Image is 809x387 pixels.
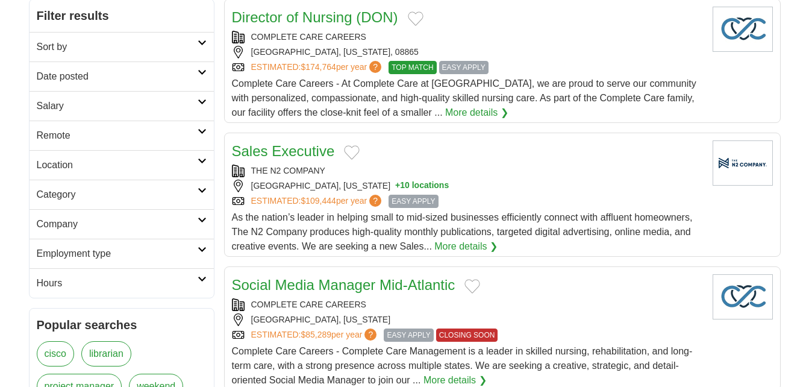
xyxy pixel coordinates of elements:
button: +10 locations [395,180,449,192]
div: [GEOGRAPHIC_DATA], [US_STATE] [232,313,703,326]
a: Hours [30,268,214,298]
span: Complete Care Careers - Complete Care Management is a leader in skilled nursing, rehabilitation, ... [232,346,693,385]
h2: Salary [37,99,198,113]
span: CLOSING SOON [436,329,498,342]
a: Sort by [30,32,214,61]
span: As the nation’s leader in helping small to mid-sized businesses efficiently connect with affluent... [232,212,693,251]
span: EASY APPLY [384,329,433,342]
h2: Sort by [37,40,198,54]
span: ? [369,195,381,207]
h2: Date posted [37,69,198,84]
h2: Location [37,158,198,172]
h2: Company [37,217,198,231]
div: [GEOGRAPHIC_DATA], [US_STATE], 08865 [232,46,703,58]
a: Company [30,209,214,239]
a: Date posted [30,61,214,91]
h2: Category [37,187,198,202]
a: ESTIMATED:$174,764per year? [251,61,384,74]
a: Remote [30,121,214,150]
button: Add to favorite jobs [344,145,360,160]
a: Social Media Manager Mid-Atlantic [232,277,455,293]
a: Category [30,180,214,209]
button: Add to favorite jobs [464,279,480,294]
div: [GEOGRAPHIC_DATA], [US_STATE] [232,180,703,192]
img: Company logo [713,274,773,319]
a: Location [30,150,214,180]
a: Employment type [30,239,214,268]
a: More details ❯ [445,105,508,120]
a: ESTIMATED:$85,289per year? [251,329,380,342]
img: Company logo [713,7,773,52]
h2: Hours [37,276,198,291]
a: cisco [37,341,74,367]
span: ? [369,61,381,73]
a: librarian [81,341,131,367]
a: Sales Executive [232,143,335,159]
a: ESTIMATED:$109,444per year? [251,195,384,208]
span: ? [364,329,376,341]
span: Complete Care Careers - At Complete Care at [GEOGRAPHIC_DATA], we are proud to serve our communit... [232,78,696,118]
div: THE N2 COMPANY [232,165,703,177]
div: COMPLETE CARE CAREERS [232,298,703,311]
a: Salary [30,91,214,121]
h2: Remote [37,128,198,143]
h2: Popular searches [37,316,207,334]
span: EASY APPLY [389,195,438,208]
span: TOP MATCH [389,61,436,74]
span: $174,764 [301,62,336,72]
h2: Employment type [37,247,198,261]
span: EASY APPLY [439,61,489,74]
a: Director of Nursing (DON) [232,9,398,25]
span: $85,289 [301,330,331,339]
a: More details ❯ [434,239,498,254]
img: Company logo [713,140,773,186]
span: $109,444 [301,196,336,206]
span: + [395,180,400,192]
button: Add to favorite jobs [408,11,423,26]
div: COMPLETE CARE CAREERS [232,31,703,43]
